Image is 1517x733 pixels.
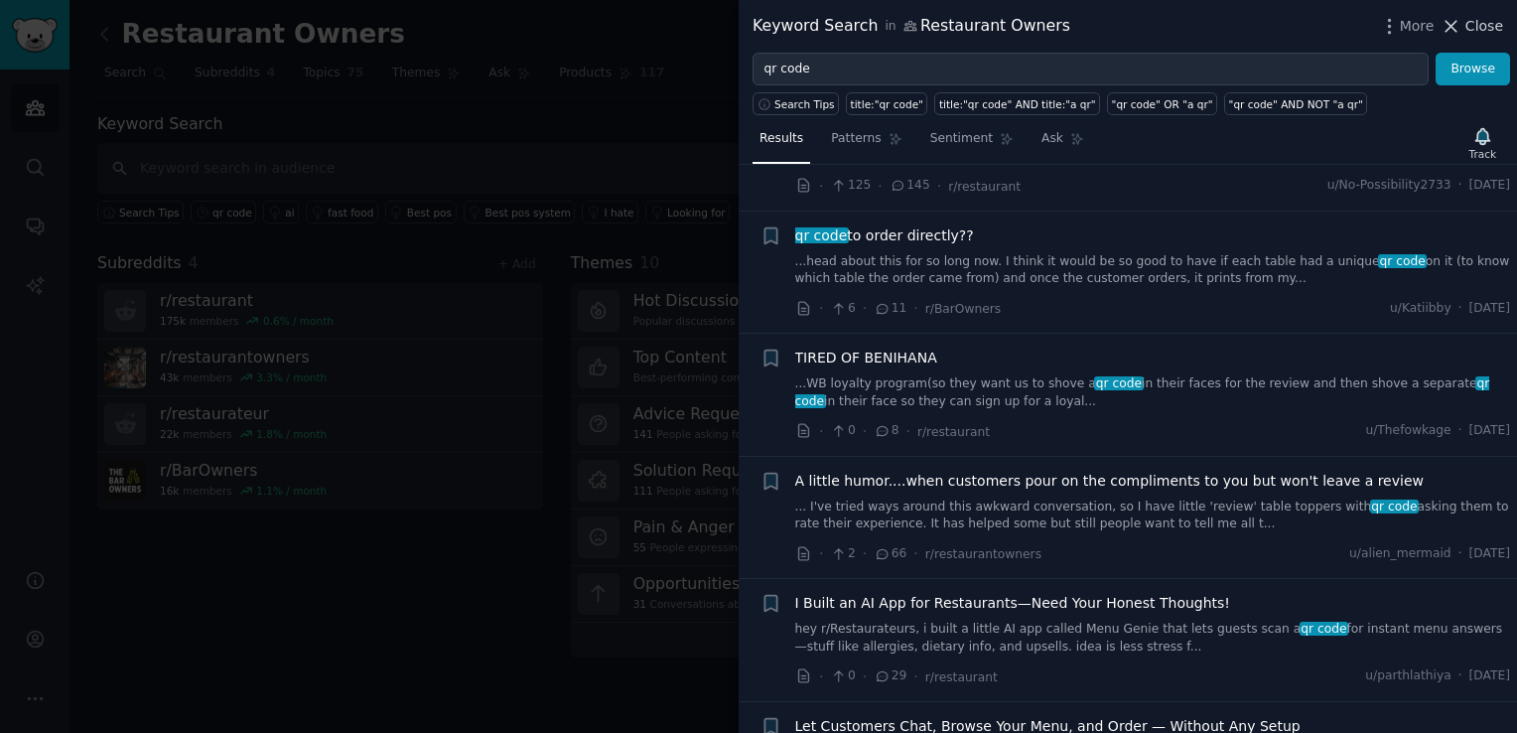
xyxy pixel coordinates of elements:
span: [DATE] [1469,177,1510,195]
span: 2 [830,545,855,563]
button: Close [1441,16,1503,37]
span: r/restaurant [917,425,990,439]
span: qr code [793,227,849,243]
input: Try a keyword related to your business [753,53,1429,86]
span: 0 [830,422,855,440]
span: 125 [830,177,871,195]
span: u/Katiibby [1390,300,1451,318]
a: I Built an AI App for Restaurants—Need Your Honest Thoughts! [795,593,1230,614]
span: · [913,298,917,319]
button: Browse [1436,53,1510,86]
span: 66 [874,545,906,563]
a: A little humor....when customers pour on the compliments to you but won't leave a review [795,471,1424,492]
div: "qr code" AND NOT "a qr" [1229,97,1363,111]
span: Patterns [831,130,881,148]
span: · [819,298,823,319]
a: Patterns [824,123,908,164]
a: Ask [1034,123,1091,164]
span: · [1458,545,1462,563]
a: Results [753,123,810,164]
span: · [819,666,823,687]
span: qr code [1378,254,1428,268]
span: qr code [1094,376,1144,390]
a: title:"qr code" AND title:"a qr" [934,92,1100,115]
a: ... I've tried ways around this awkward conversation, so I have little 'review' table toppers wit... [795,499,1511,533]
a: "qr code" AND NOT "a qr" [1224,92,1367,115]
div: title:"qr code" [851,97,923,111]
span: · [863,543,867,564]
span: u/parthlathiya [1365,667,1450,685]
span: r/BarOwners [925,302,1002,316]
span: · [1458,300,1462,318]
a: title:"qr code" [846,92,927,115]
div: Track [1469,147,1496,161]
span: [DATE] [1469,422,1510,440]
span: Ask [1041,130,1063,148]
span: Close [1465,16,1503,37]
a: TIRED OF BENIHANA [795,348,937,368]
span: · [1458,422,1462,440]
span: · [913,666,917,687]
span: [DATE] [1469,545,1510,563]
span: u/alien_mermaid [1349,545,1451,563]
a: ...head about this for so long now. I think it would be so good to have if each table had a uniqu... [795,253,1511,288]
a: "qr code" OR "a qr" [1107,92,1217,115]
span: qr code [795,376,1490,408]
span: · [913,543,917,564]
span: in [885,18,896,36]
span: qr code [1300,622,1349,636]
span: 145 [890,177,930,195]
span: r/restaurant [925,670,998,684]
span: qr code [1370,500,1420,513]
span: r/restaurantowners [925,547,1041,561]
span: Results [759,130,803,148]
span: 11 [874,300,906,318]
span: · [863,421,867,442]
span: 8 [874,422,898,440]
button: More [1379,16,1435,37]
a: hey r/Restaurateurs, i built a little AI app called Menu Genie that lets guests scan aqr codefor ... [795,621,1511,656]
span: · [819,176,823,197]
span: · [906,421,910,442]
span: · [1458,667,1462,685]
span: Search Tips [774,97,835,111]
span: · [863,298,867,319]
a: qr codeto order directly?? [795,225,974,246]
a: Sentiment [923,123,1021,164]
span: 6 [830,300,855,318]
span: · [819,543,823,564]
span: to order directly?? [795,225,974,246]
span: · [863,666,867,687]
span: [DATE] [1469,667,1510,685]
div: "qr code" OR "a qr" [1112,97,1213,111]
span: u/Thefowkage [1365,422,1450,440]
span: · [878,176,882,197]
span: r/restaurant [948,180,1021,194]
span: u/No-Possibility2733 [1327,177,1451,195]
span: More [1400,16,1435,37]
span: · [819,421,823,442]
button: Track [1462,122,1503,164]
span: Sentiment [930,130,993,148]
span: [DATE] [1469,300,1510,318]
span: 0 [830,667,855,685]
button: Search Tips [753,92,839,115]
span: · [937,176,941,197]
span: · [1458,177,1462,195]
div: title:"qr code" AND title:"a qr" [939,97,1096,111]
span: 29 [874,667,906,685]
div: Keyword Search Restaurant Owners [753,14,1070,39]
a: ...WB loyalty program(so they want us to shove aqr codein their faces for the review and then sho... [795,375,1511,410]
